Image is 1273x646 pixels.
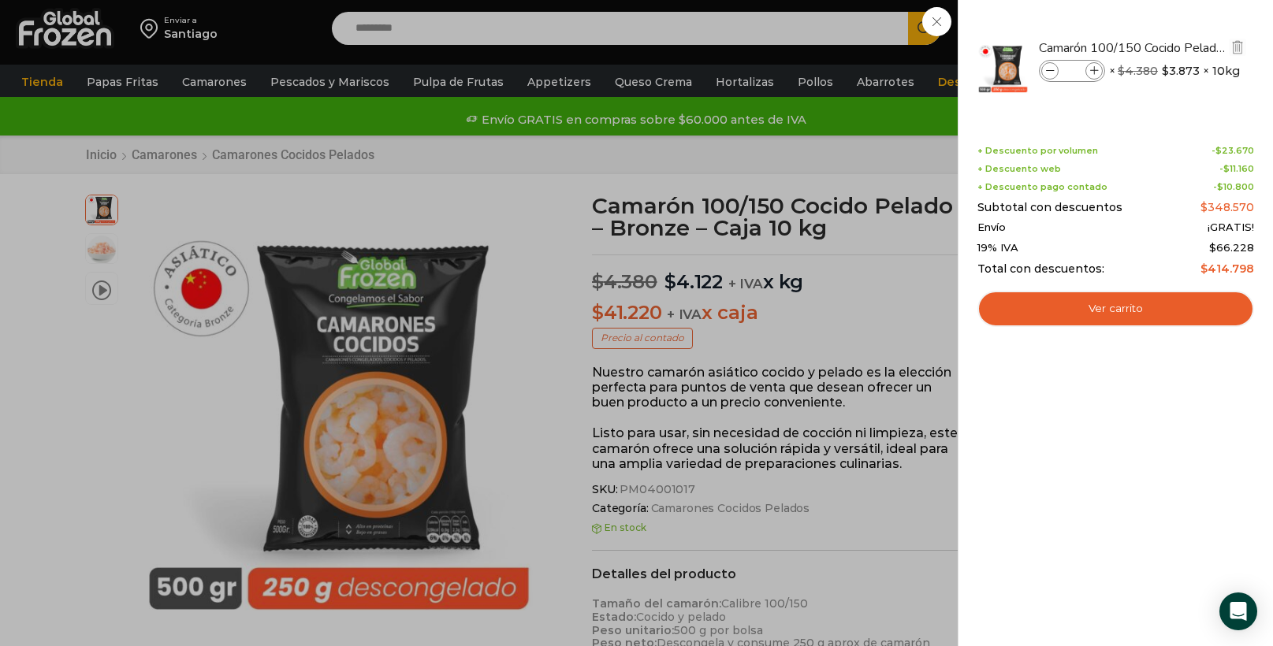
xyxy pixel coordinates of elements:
[1200,200,1254,214] bdi: 348.570
[1162,63,1200,79] bdi: 3.873
[1223,163,1230,174] span: $
[1109,60,1240,82] span: × × 10kg
[977,164,1061,174] span: + Descuento web
[977,262,1104,276] span: Total con descuentos:
[1213,182,1254,192] span: -
[1223,163,1254,174] bdi: 11.160
[1215,145,1222,156] span: $
[1217,181,1254,192] bdi: 10.800
[1200,262,1254,276] bdi: 414.798
[1162,63,1169,79] span: $
[977,146,1098,156] span: + Descuento por volumen
[1209,241,1216,254] span: $
[1208,221,1254,234] span: ¡GRATIS!
[977,201,1122,214] span: Subtotal con descuentos
[977,221,1006,234] span: Envío
[1200,262,1208,276] span: $
[1219,164,1254,174] span: -
[1060,62,1084,80] input: Product quantity
[977,242,1018,254] span: 19% IVA
[1209,241,1254,254] span: 66.228
[1118,64,1125,78] span: $
[1219,592,1257,630] div: Open Intercom Messenger
[1217,181,1223,192] span: $
[1215,145,1254,156] bdi: 23.670
[1230,40,1245,54] img: Eliminar Camarón 100/150 Cocido Pelado - Bronze - Caja 10 kg del carrito
[1039,39,1226,57] a: Camarón 100/150 Cocido Pelado - Bronze - Caja 10 kg
[1200,200,1208,214] span: $
[977,291,1254,327] a: Ver carrito
[1229,39,1246,58] a: Eliminar Camarón 100/150 Cocido Pelado - Bronze - Caja 10 kg del carrito
[1118,64,1158,78] bdi: 4.380
[977,182,1107,192] span: + Descuento pago contado
[1212,146,1254,156] span: -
